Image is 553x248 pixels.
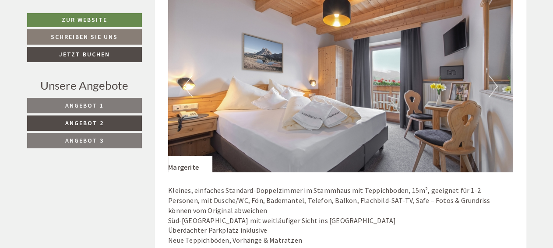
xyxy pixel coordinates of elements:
[65,136,104,144] span: Angebot 3
[27,29,142,45] a: Schreiben Sie uns
[292,231,345,246] button: Senden
[489,75,498,97] button: Next
[153,7,191,22] div: Montag
[27,77,142,94] div: Unsere Angebote
[7,24,143,51] div: Guten Tag, wie können wir Ihnen helfen?
[14,26,139,33] div: [GEOGRAPHIC_DATA]
[183,75,193,97] button: Previous
[27,13,142,27] a: Zur Website
[27,47,142,62] a: Jetzt buchen
[168,156,212,172] div: Margerite
[168,185,513,245] p: Kleines, einfaches Standard-Doppelzimmer im Stammhaus mit Teppichboden, 15m², geeignet für 1-2 Pe...
[14,43,139,49] small: 14:24
[65,119,104,127] span: Angebot 2
[65,101,104,109] span: Angebot 1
